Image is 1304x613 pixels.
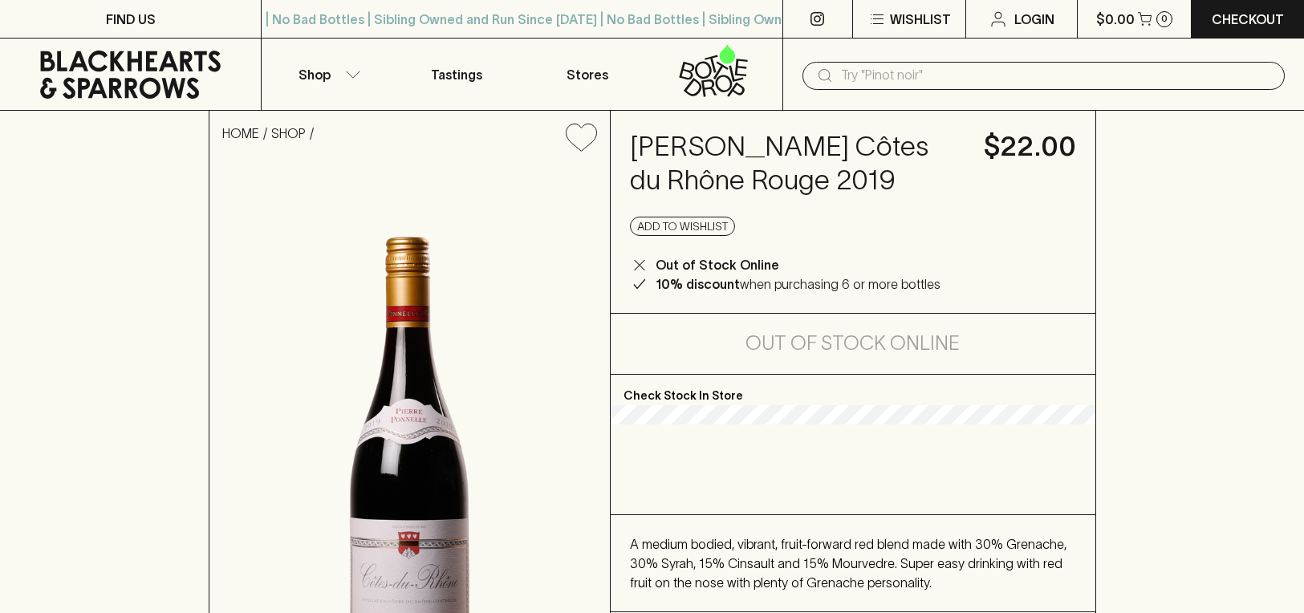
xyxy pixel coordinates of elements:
a: SHOP [271,126,306,140]
p: Tastings [431,65,482,84]
a: HOME [222,126,259,140]
p: FIND US [106,10,156,29]
p: when purchasing 6 or more bottles [656,274,940,294]
button: Add to wishlist [630,217,735,236]
p: Out of Stock Online [656,255,779,274]
p: 0 [1161,14,1168,23]
p: Stores [567,65,608,84]
p: Check Stock In Store [611,375,1095,405]
button: Add to wishlist [559,117,603,158]
span: A medium bodied, vibrant, fruit-forward red blend made with 30% Grenache, 30% Syrah, 15% Cinsault... [630,537,1066,590]
p: Wishlist [890,10,951,29]
button: Shop [262,39,392,110]
p: Checkout [1212,10,1284,29]
a: Stores [522,39,652,110]
p: $0.00 [1096,10,1135,29]
h4: [PERSON_NAME] Côtes du Rhône Rouge 2019 [630,130,965,197]
h5: Out of Stock Online [745,331,960,356]
b: 10% discount [656,277,740,291]
a: Tastings [392,39,522,110]
p: Login [1014,10,1054,29]
h4: $22.00 [984,130,1076,164]
p: Shop [299,65,331,84]
input: Try "Pinot noir" [841,63,1272,88]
